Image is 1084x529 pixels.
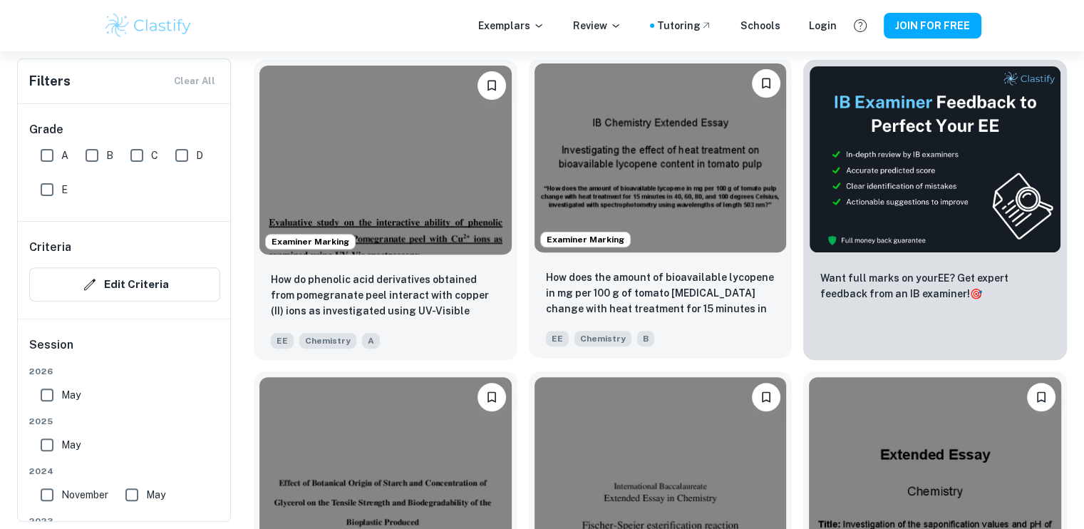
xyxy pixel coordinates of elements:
p: Want full marks on your EE ? Get expert feedback from an IB examiner! [820,270,1050,302]
span: May [61,437,81,453]
button: Please log in to bookmark exemplars [478,383,506,411]
span: E [61,182,68,197]
img: Chemistry EE example thumbnail: How do phenolic acid derivatives obtaine [259,66,512,255]
span: 2026 [29,365,220,378]
h6: Grade [29,121,220,138]
span: Examiner Marking [541,233,630,246]
a: Examiner MarkingPlease log in to bookmark exemplarsHow does the amount of bioavailable lycopene i... [529,60,793,360]
a: Schools [740,18,780,34]
p: Exemplars [478,18,544,34]
button: Please log in to bookmark exemplars [478,71,506,100]
span: November [61,487,108,503]
button: Edit Criteria [29,267,220,302]
span: C [151,148,158,163]
span: A [362,333,380,349]
span: 2023 [29,515,220,528]
span: Chemistry [574,331,631,346]
button: Help and Feedback [848,14,872,38]
span: 2025 [29,415,220,428]
span: 2024 [29,465,220,478]
span: Chemistry [299,333,356,349]
span: A [61,148,68,163]
img: Chemistry EE example thumbnail: How does the amount of bioavailable lyco [535,63,787,252]
a: Login [809,18,837,34]
h6: Session [29,337,220,365]
span: D [196,148,203,163]
button: Please log in to bookmark exemplars [752,69,780,98]
button: JOIN FOR FREE [884,13,981,38]
span: Examiner Marking [266,235,355,248]
span: May [146,487,165,503]
img: Thumbnail [809,66,1061,253]
p: How do phenolic acid derivatives obtained from pomegranate peel interact with copper (II) ions as... [271,272,500,320]
p: How does the amount of bioavailable lycopene in mg per 100 g of tomato pulp change with heat trea... [546,269,775,318]
button: Please log in to bookmark exemplars [752,383,780,411]
img: Clastify logo [103,11,194,40]
span: B [106,148,113,163]
p: Review [573,18,621,34]
h6: Criteria [29,239,71,256]
span: May [61,387,81,403]
a: Tutoring [657,18,712,34]
span: EE [546,331,569,346]
span: B [637,331,654,346]
span: 🎯 [970,288,982,299]
h6: Filters [29,71,71,91]
a: ThumbnailWant full marks on yourEE? Get expert feedback from an IB examiner! [803,60,1067,360]
button: Please log in to bookmark exemplars [1027,383,1055,411]
a: Examiner MarkingPlease log in to bookmark exemplarsHow do phenolic acid derivatives obtained from... [254,60,517,360]
span: EE [271,333,294,349]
